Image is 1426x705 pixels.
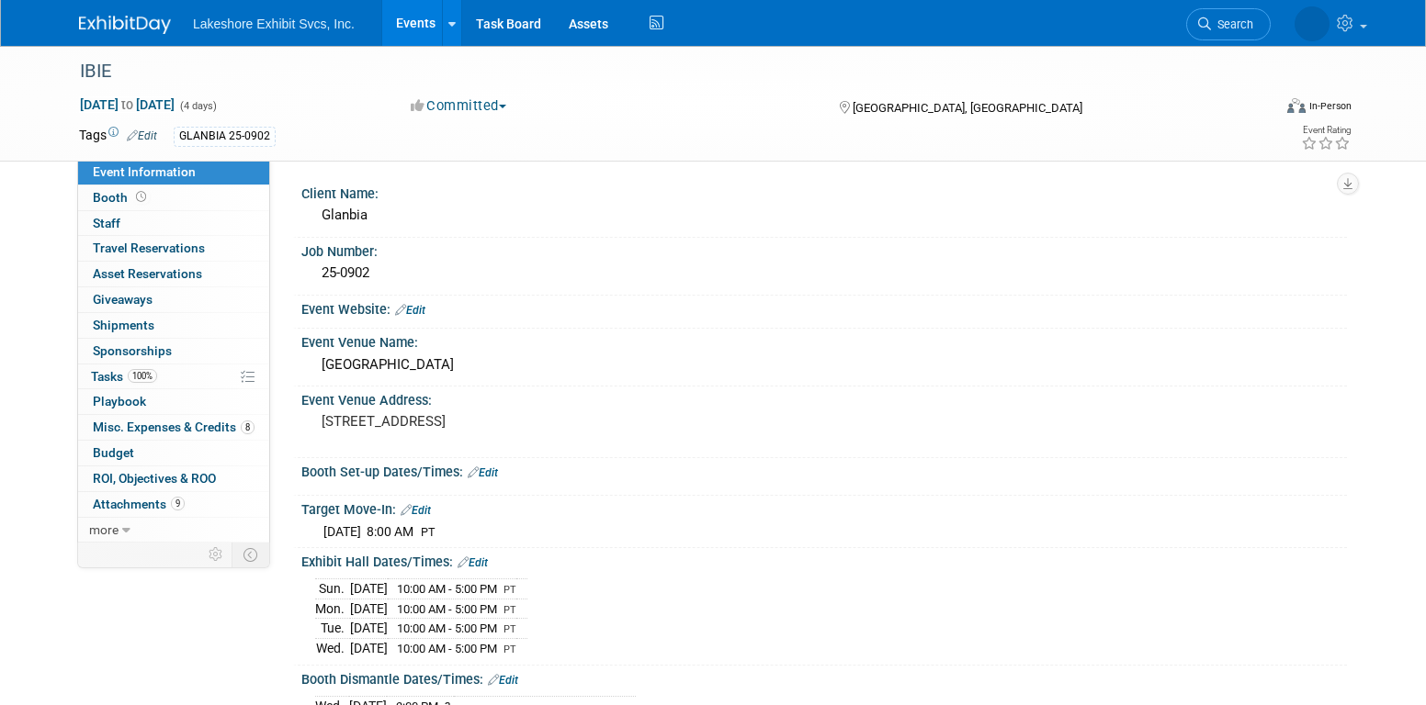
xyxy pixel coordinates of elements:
[93,216,120,230] span: Staff
[315,351,1333,379] div: [GEOGRAPHIC_DATA]
[1295,6,1330,41] img: MICHELLE MOYA
[78,415,269,440] a: Misc. Expenses & Credits8
[301,180,1347,203] div: Client Name:
[322,413,717,430] pre: [STREET_ADDRESS]
[397,602,497,616] span: 10:00 AM - 5:00 PM
[78,441,269,465] a: Budget
[78,364,269,389] a: Tasks100%
[200,543,232,566] td: Personalize Event Tab Strip
[1287,98,1306,113] img: Format-Inperson.png
[74,55,1243,88] div: IBIE
[504,643,516,655] span: PT
[93,164,196,179] span: Event Information
[78,389,269,414] a: Playbook
[241,420,255,434] span: 8
[1301,126,1351,135] div: Event Rating
[132,190,150,204] span: Booth not reserved yet
[395,304,425,317] a: Edit
[315,639,350,658] td: Wed.
[397,621,497,635] span: 10:00 AM - 5:00 PM
[178,100,217,112] span: (4 days)
[315,599,350,619] td: Mon.
[397,582,497,596] span: 10:00 AM - 5:00 PM
[93,292,153,307] span: Giveaways
[504,584,516,596] span: PT
[78,518,269,543] a: more
[404,96,514,116] button: Committed
[93,497,185,511] span: Attachments
[93,445,134,460] span: Budget
[1162,95,1352,123] div: Event Format
[78,492,269,517] a: Attachments9
[504,623,516,635] span: PT
[301,238,1347,261] div: Job Number:
[93,241,205,255] span: Travel Reservations
[93,471,216,486] span: ROI, Objectives & ROO
[350,579,388,599] td: [DATE]
[350,619,388,639] td: [DATE]
[401,504,431,517] a: Edit
[128,369,157,383] span: 100%
[301,548,1347,572] div: Exhibit Hall Dates/Times:
[468,466,498,479] a: Edit
[93,190,150,205] span: Booth
[504,604,516,616] span: PT
[301,329,1347,352] div: Event Venue Name:
[193,17,355,31] span: Lakeshore Exhibit Svcs, Inc.
[93,318,154,332] span: Shipments
[78,313,269,338] a: Shipments
[488,674,518,687] a: Edit
[301,666,1347,689] div: Booth Dismantle Dates/Times:
[78,262,269,286] a: Asset Reservations
[174,127,276,146] div: GLANBIA 25-0902
[93,394,146,408] span: Playbook
[91,369,157,384] span: Tasks
[78,211,269,236] a: Staff
[1308,99,1352,113] div: In-Person
[78,339,269,364] a: Sponsorships
[397,642,497,655] span: 10:00 AM - 5:00 PM
[421,525,436,539] span: PT
[79,126,157,147] td: Tags
[458,556,488,569] a: Edit
[350,639,388,658] td: [DATE]
[93,266,202,281] span: Asset Reservations
[301,496,1347,520] div: Target Move-In:
[301,386,1347,409] div: Event Venue Address:
[1211,17,1253,31] span: Search
[79,96,175,113] span: [DATE] [DATE]
[78,287,269,312] a: Giveaways
[78,185,269,210] a: Booth
[323,524,413,539] span: [DATE] 8:00 AM
[315,201,1333,229] div: Glanbia
[127,129,157,142] a: Edit
[315,259,1333,287] div: 25-0902
[301,296,1347,319] div: Event Website:
[93,420,255,434] span: Misc. Expenses & Credits
[78,236,269,261] a: Travel Reservations
[1186,8,1271,40] a: Search
[171,497,185,510] span: 9
[93,343,172,358] span: Sponsorships
[232,543,270,566] td: Toggle Event Tabs
[350,599,388,619] td: [DATE]
[119,97,136,112] span: to
[78,466,269,491] a: ROI, Objectives & ROO
[853,101,1082,115] span: [GEOGRAPHIC_DATA], [GEOGRAPHIC_DATA]
[89,522,119,537] span: more
[315,619,350,639] td: Tue.
[79,16,171,34] img: ExhibitDay
[301,458,1347,482] div: Booth Set-up Dates/Times:
[315,579,350,599] td: Sun.
[78,160,269,185] a: Event Information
